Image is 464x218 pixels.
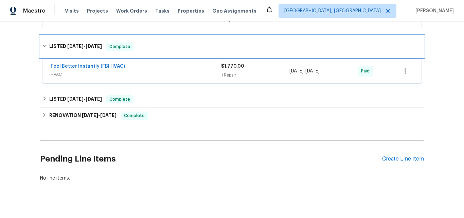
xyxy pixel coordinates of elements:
span: [DATE] [100,113,117,118]
h6: LISTED [49,95,102,103]
span: Complete [121,112,147,119]
span: [DATE] [86,44,102,49]
span: Visits [65,7,79,14]
span: Complete [107,43,133,50]
span: Geo Assignments [212,7,256,14]
span: - [67,44,102,49]
div: LISTED [DATE]-[DATE]Complete [40,91,424,107]
span: [DATE] [289,69,304,73]
div: Create Line Item [382,156,424,162]
span: Paid [361,68,372,74]
div: RENOVATION [DATE]-[DATE]Complete [40,107,424,124]
span: [PERSON_NAME] [413,7,454,14]
span: Work Orders [116,7,147,14]
span: Maestro [23,7,46,14]
span: - [67,97,102,101]
div: LISTED [DATE]-[DATE]Complete [40,36,424,57]
span: [DATE] [86,97,102,101]
span: - [289,68,320,74]
span: - [82,113,117,118]
span: HVAC [51,71,221,78]
span: $1,770.00 [221,64,244,69]
h6: RENOVATION [49,112,117,120]
a: Feel Better Instantly (FBI HVAC) [51,64,125,69]
span: [DATE] [305,69,320,73]
h2: Pending Line Items [40,143,382,175]
span: Properties [178,7,204,14]
h6: LISTED [49,43,102,51]
span: [DATE] [67,97,84,101]
span: Complete [107,96,133,103]
span: Projects [87,7,108,14]
span: [DATE] [67,44,84,49]
div: 1 Repair [221,72,289,79]
span: [GEOGRAPHIC_DATA], [GEOGRAPHIC_DATA] [284,7,381,14]
span: [DATE] [82,113,98,118]
span: Tasks [155,9,169,13]
div: No line items. [40,175,424,182]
